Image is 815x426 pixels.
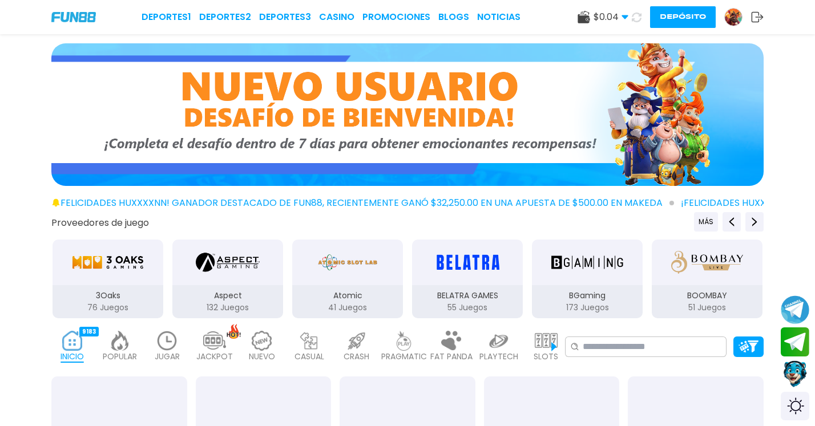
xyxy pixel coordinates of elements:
[319,10,354,24] a: CASINO
[652,302,762,314] p: 51 Juegos
[407,238,527,319] button: BELATRA GAMES
[53,302,163,314] p: 76 Juegos
[156,331,179,351] img: recent_light.webp
[393,331,415,351] img: pragmatic_light.webp
[203,331,226,351] img: jackpot_light.webp
[53,290,163,302] p: 3Oaks
[294,351,324,363] p: CASUAL
[723,212,741,232] button: Previous providers
[534,351,558,363] p: SLOTS
[652,290,762,302] p: BOOMBAY
[739,340,758,352] img: Platform Filter
[292,290,403,302] p: Atomic
[781,359,809,389] button: Contact customer service
[694,212,718,232] button: Previous providers
[430,351,473,363] p: FAT PANDA
[345,331,368,351] img: crash_light.webp
[362,10,430,24] a: Promociones
[251,331,273,351] img: new_light.webp
[438,10,469,24] a: BLOGS
[431,246,503,278] img: BELATRA GAMES
[724,8,751,26] a: Avatar
[532,302,643,314] p: 173 Juegos
[196,351,233,363] p: JACKPOT
[412,302,523,314] p: 55 Juegos
[781,327,809,357] button: Join telegram
[381,351,427,363] p: PRAGMATIC
[288,238,407,319] button: Atomic
[781,392,809,420] div: Switch theme
[51,12,96,22] img: Company Logo
[532,290,643,302] p: BGaming
[196,246,260,278] img: Aspect
[412,290,523,302] p: BELATRA GAMES
[108,331,131,351] img: popular_light.webp
[72,246,144,278] img: 3Oaks
[781,295,809,324] button: Join telegram channel
[51,217,149,229] button: Proveedores de juego
[103,351,137,363] p: POPULAR
[477,10,521,24] a: NOTICIAS
[594,10,628,24] span: $ 0.04
[344,351,369,363] p: CRASH
[155,351,180,363] p: JUGAR
[650,6,716,28] button: Depósito
[227,324,241,339] img: hot
[259,10,311,24] a: Deportes3
[487,331,510,351] img: playtech_light.webp
[249,351,275,363] p: NUEVO
[440,331,463,351] img: fat_panda_light.webp
[535,331,558,351] img: slots_light.webp
[172,302,283,314] p: 132 Juegos
[61,331,84,351] img: home_active.webp
[199,10,251,24] a: Deportes2
[527,238,647,319] button: BGaming
[298,331,321,351] img: casual_light.webp
[671,246,743,278] img: BOOMBAY
[60,351,84,363] p: INICIO
[316,246,380,278] img: Atomic
[51,43,764,186] img: Bono de Nuevo Jugador
[58,196,674,210] span: ¡FELICIDADES huxxxxnn! GANADOR DESTACADO DE FUN88, RECIENTEMENTE GANÓ $32,250.00 EN UNA APUESTA D...
[745,212,764,232] button: Next providers
[292,302,403,314] p: 41 Juegos
[172,290,283,302] p: Aspect
[551,246,623,278] img: BGaming
[168,238,288,319] button: Aspect
[479,351,518,363] p: PLAYTECH
[48,238,168,319] button: 3Oaks
[142,10,191,24] a: Deportes1
[647,238,767,319] button: BOOMBAY
[725,9,742,26] img: Avatar
[79,327,99,336] div: 9183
